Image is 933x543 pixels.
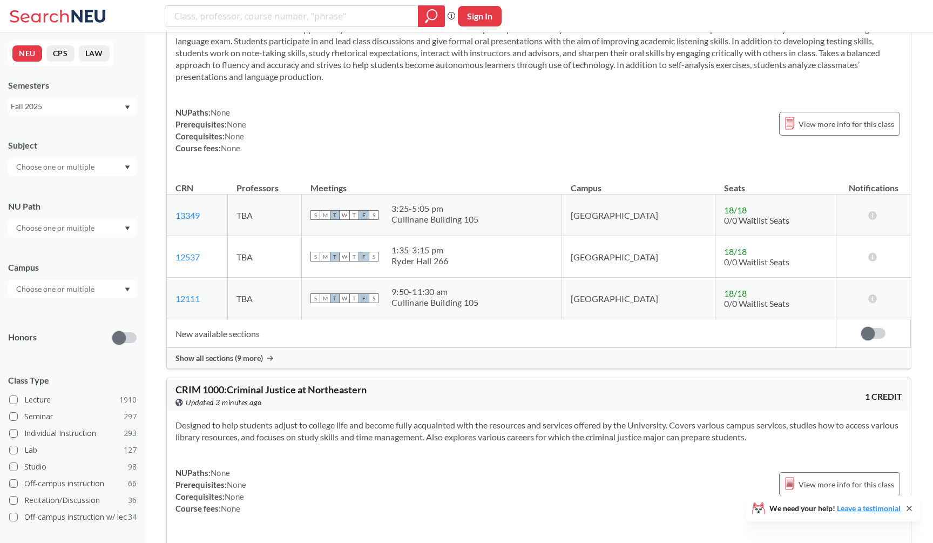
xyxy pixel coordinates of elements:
[175,182,193,194] div: CRN
[225,131,244,141] span: None
[175,384,367,395] span: CRIM 1000 : Criminal Justice at Northeastern
[359,210,369,220] span: F
[8,374,137,386] span: Class Type
[128,494,137,506] span: 36
[425,9,438,24] svg: magnifying glass
[8,79,137,91] div: Semesters
[836,171,911,195] th: Notifications
[211,108,230,117] span: None
[310,210,320,220] span: S
[349,293,359,303] span: T
[227,480,246,490] span: None
[124,444,137,456] span: 127
[359,293,369,303] span: F
[724,246,747,257] span: 18 / 18
[369,293,378,303] span: S
[562,171,715,195] th: Campus
[320,293,330,303] span: M
[128,461,137,473] span: 98
[9,410,137,424] label: Seminar
[562,195,715,236] td: [GEOGRAPHIC_DATA]
[175,210,200,220] a: 13349
[799,117,894,131] span: View more info for this class
[167,348,911,368] div: Show all sections (9 more)
[340,293,349,303] span: W
[8,200,137,212] div: NU Path
[175,467,246,514] div: NUPaths: Prerequisites: Corequisites: Course fees:
[173,7,410,25] input: Class, professor, course number, "phrase"
[175,293,200,304] a: 12111
[769,505,901,512] span: We need your help!
[11,100,124,112] div: Fall 2025
[9,426,137,440] label: Individual Instruction
[349,252,359,262] span: T
[724,257,789,267] span: 0/0 Waitlist Seats
[125,287,130,292] svg: Dropdown arrow
[11,222,102,234] input: Choose one or multiple
[340,252,349,262] span: W
[46,45,75,62] button: CPS
[124,427,137,439] span: 293
[562,236,715,278] td: [GEOGRAPHIC_DATA]
[8,280,137,298] div: Dropdown arrow
[8,262,137,273] div: Campus
[724,288,747,298] span: 18 / 18
[310,252,320,262] span: S
[79,45,110,62] button: LAW
[349,210,359,220] span: T
[211,468,230,478] span: None
[9,510,137,524] label: Off-campus instruction w/ lec
[310,293,320,303] span: S
[228,236,302,278] td: TBA
[186,397,262,408] span: Updated 3 minutes ago
[8,139,137,151] div: Subject
[228,171,302,195] th: Professors
[8,98,137,115] div: Fall 2025Dropdown arrow
[391,203,479,214] div: 3:25 - 5:05 pm
[724,205,747,215] span: 18 / 18
[8,331,37,344] p: Honors
[799,478,894,491] span: View more info for this class
[221,504,240,513] span: None
[125,226,130,231] svg: Dropdown arrow
[369,252,378,262] span: S
[9,393,137,407] label: Lecture
[9,460,137,474] label: Studio
[837,504,901,513] a: Leave a testimonial
[9,443,137,457] label: Lab
[167,319,836,348] td: New available sections
[369,210,378,220] span: S
[320,210,330,220] span: M
[11,283,102,296] input: Choose one or multiple
[128,511,137,523] span: 34
[8,219,137,237] div: Dropdown arrow
[724,215,789,225] span: 0/0 Waitlist Seats
[391,256,449,266] div: Ryder Hall 266
[562,278,715,319] td: [GEOGRAPHIC_DATA]
[227,119,246,129] span: None
[340,210,349,220] span: W
[175,106,246,154] div: NUPaths: Prerequisites: Corequisites: Course fees:
[330,252,340,262] span: T
[715,171,836,195] th: Seats
[865,391,902,403] span: 1 CREDIT
[458,6,502,26] button: Sign In
[320,252,330,262] span: M
[175,419,902,443] section: Designed to help students adjust to college life and become fully acquainted with the resources a...
[418,5,445,27] div: magnifying glass
[391,214,479,225] div: Cullinane Building 105
[221,143,240,153] span: None
[302,171,562,195] th: Meetings
[175,23,902,83] section: Offers advanced ESL students an opportunity to obtain the confidence and skills to participate ef...
[724,298,789,309] span: 0/0 Waitlist Seats
[228,195,302,236] td: TBA
[125,165,130,170] svg: Dropdown arrow
[124,411,137,423] span: 297
[9,493,137,507] label: Recitation/Discussion
[119,394,137,406] span: 1910
[391,297,479,308] div: Cullinane Building 105
[11,160,102,173] input: Choose one or multiple
[125,105,130,110] svg: Dropdown arrow
[330,293,340,303] span: T
[359,252,369,262] span: F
